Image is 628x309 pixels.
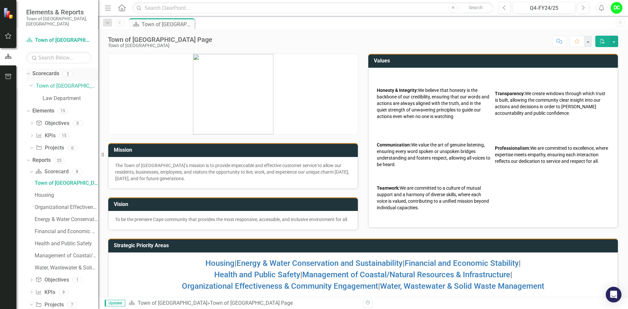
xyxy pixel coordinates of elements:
input: Search Below... [26,52,92,63]
a: Water, Wastewater & Solid Waste Management [33,263,98,273]
div: 1 [72,277,83,283]
div: 2 [62,71,73,77]
div: Financial and Economic Stability [35,229,98,234]
p: We believe that honesty is the backbone of our credibility, ensuring that our words and actions a... [377,87,492,120]
a: Reports [32,157,51,164]
a: Scorecards [32,70,59,77]
button: DC [611,2,622,14]
div: 0 [73,120,83,126]
div: Town of [GEOGRAPHIC_DATA] Page [210,300,293,306]
p: We value the art of genuine listening, ensuring every word spoken or unspoken bridges understandi... [377,142,492,168]
div: Water, Wastewater & Solid Waste Management [35,265,98,271]
a: Health and Public Safety [33,238,98,249]
h3: Vision [114,201,355,207]
div: Open Intercom Messenger [606,287,621,302]
div: » [129,300,358,307]
div: Town of [GEOGRAPHIC_DATA] [108,43,212,48]
a: Town of [GEOGRAPHIC_DATA] [138,300,207,306]
strong: Communication: [377,142,411,147]
img: mceclip0.png [193,54,273,134]
div: Q4-FY24/25 [515,4,573,12]
span: Updater [105,300,125,306]
span: Search [469,5,483,10]
a: Projects [36,144,64,152]
p: We are committed to excellence, where expertise meets empathy, ensuring each interaction reflects... [495,145,609,164]
span: Elements & Reports [26,8,92,16]
small: Town of [GEOGRAPHIC_DATA], [GEOGRAPHIC_DATA] [26,16,92,27]
div: 15 [58,108,68,114]
button: Q4-FY24/25 [513,2,575,14]
a: Town of [GEOGRAPHIC_DATA] [26,37,92,44]
a: Organizational Effectiveness & Community Engagement [33,202,98,213]
a: Town of [GEOGRAPHIC_DATA] Page [33,178,98,188]
a: Financial and Economic Stability [405,259,519,268]
a: Housing [205,259,235,268]
a: Management of Coastal/Natural Resources & Infrastructure [302,270,510,279]
p: To be the premiere Cape community that provides the most responsive, accessible, and inclusive en... [115,216,351,223]
h3: Mission [114,147,355,153]
div: Town of [GEOGRAPHIC_DATA] Page [35,180,98,186]
a: KPIs [36,132,55,140]
button: Search [459,3,492,12]
div: 7 [67,302,78,307]
input: Search ClearPoint... [132,2,494,14]
img: ClearPoint Strategy [3,7,15,19]
div: Town of [GEOGRAPHIC_DATA] Page [142,20,193,28]
div: 8 [72,169,82,175]
h3: Strategic Priority Areas [114,243,615,249]
a: Projects [35,301,63,309]
a: Energy & Water Conservation and Sustainability [33,214,98,225]
a: Financial and Economic Stability [33,226,98,237]
div: Housing [35,192,98,198]
a: Law Department [43,95,98,102]
a: Housing [33,190,98,200]
p: We are committed to a culture of mutual support and a harmony of diverse skills, where each voice... [377,185,492,211]
div: 25 [54,158,64,163]
div: 15 [59,133,69,138]
div: 0 [67,145,78,151]
div: Energy & Water Conservation and Sustainability [35,216,98,222]
strong: Professionalism: [495,146,530,151]
p: We create windows through which trust is built, allowing the community clear insight into our act... [495,90,609,116]
a: Town of [GEOGRAPHIC_DATA] [36,82,98,90]
a: KPIs [35,289,55,296]
div: Town of [GEOGRAPHIC_DATA] Page [108,36,212,43]
p: The Town of [GEOGRAPHIC_DATA]’s mission is to provide impeccable and effective customer service t... [115,162,351,182]
a: Elements [32,107,54,115]
a: Organizational Effectiveness & Community Engagement [182,282,378,291]
div: Health and Public Safety [35,241,98,247]
strong: Teamwork: [377,185,400,191]
a: Objectives [35,276,69,284]
a: Energy & Water Conservation and Sustainability [236,259,403,268]
div: 9 [59,289,69,295]
span: | | | [205,259,521,268]
a: Health and Public Safety [214,270,300,279]
span: | | [214,270,512,279]
a: Scorecard [35,168,68,176]
div: Organizational Effectiveness & Community Engagement [35,204,98,210]
a: Objectives [36,120,69,127]
a: Management of Coastal/Natural Resources & Infrastructure [33,250,98,261]
h3: Values [374,58,615,64]
span: | [182,282,544,291]
strong: Transparency: [495,91,525,96]
div: Management of Coastal/Natural Resources & Infrastructure [35,253,98,259]
strong: Honesty & Integrity: [377,88,418,93]
a: Water, Wastewater & Solid Waste Management [380,282,544,291]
